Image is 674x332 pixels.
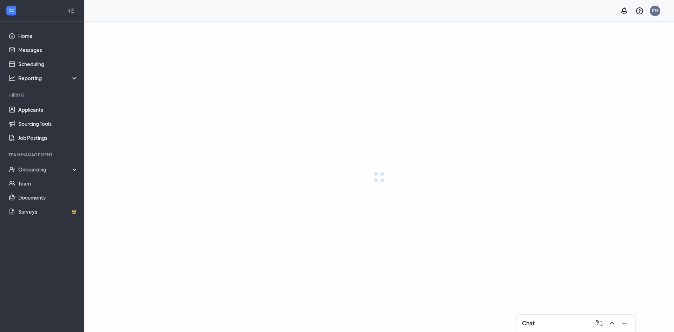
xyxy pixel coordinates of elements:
[606,318,617,329] button: ChevronUp
[18,176,78,190] a: Team
[18,166,79,173] div: Onboarding
[8,92,77,98] div: Hiring
[620,319,629,327] svg: Minimize
[8,152,77,158] div: Team Management
[593,318,604,329] button: ComposeMessage
[8,74,15,82] svg: Analysis
[18,74,79,82] div: Reporting
[608,319,616,327] svg: ChevronUp
[18,103,78,117] a: Applicants
[652,8,658,14] div: SM
[18,117,78,131] a: Sourcing Tools
[8,7,15,14] svg: WorkstreamLogo
[595,319,603,327] svg: ComposeMessage
[68,7,75,14] svg: Collapse
[522,319,535,327] h3: Chat
[18,190,78,204] a: Documents
[18,29,78,43] a: Home
[620,7,628,15] svg: Notifications
[618,318,629,329] button: Minimize
[18,57,78,71] a: Scheduling
[18,43,78,57] a: Messages
[635,7,644,15] svg: QuestionInfo
[18,131,78,145] a: Job Postings
[8,166,15,173] svg: UserCheck
[18,204,78,219] a: SurveysCrown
